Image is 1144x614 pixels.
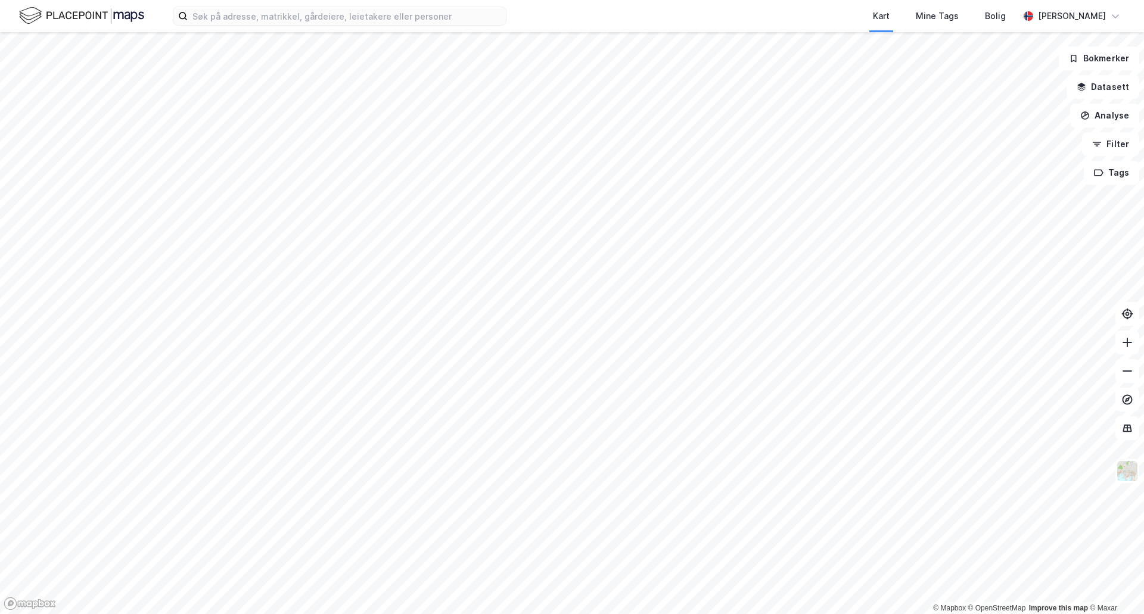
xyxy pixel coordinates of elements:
[1116,460,1139,482] img: Z
[1029,604,1088,612] a: Improve this map
[933,604,966,612] a: Mapbox
[1084,557,1144,614] iframe: Chat Widget
[1084,557,1144,614] div: Kontrollprogram for chat
[1082,132,1139,156] button: Filter
[985,9,1006,23] div: Bolig
[1067,75,1139,99] button: Datasett
[1084,161,1139,185] button: Tags
[916,9,959,23] div: Mine Tags
[19,5,144,26] img: logo.f888ab2527a4732fd821a326f86c7f29.svg
[968,604,1026,612] a: OpenStreetMap
[1038,9,1106,23] div: [PERSON_NAME]
[873,9,890,23] div: Kart
[4,597,56,610] a: Mapbox homepage
[1059,46,1139,70] button: Bokmerker
[188,7,506,25] input: Søk på adresse, matrikkel, gårdeiere, leietakere eller personer
[1070,104,1139,127] button: Analyse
